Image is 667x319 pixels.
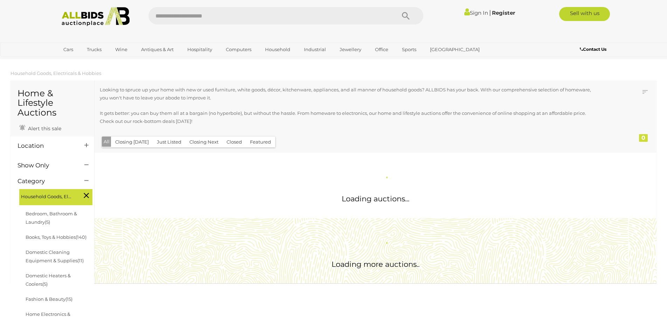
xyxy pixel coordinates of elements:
a: Sign In [464,9,488,16]
button: Just Listed [153,137,186,147]
h1: Home & Lifestyle Auctions [18,89,87,118]
a: Register [492,9,515,16]
div: 0 [639,134,648,142]
span: | [489,9,491,16]
a: Antiques & Art [137,44,178,55]
button: Search [388,7,423,25]
span: (11) [77,258,84,263]
span: Loading auctions... [342,194,409,203]
h4: Category [18,178,74,185]
a: Sports [397,44,421,55]
button: Closing Next [185,137,223,147]
span: (5) [42,281,48,287]
span: (15) [65,296,72,302]
a: Household Goods, Electricals & Hobbies [11,70,101,76]
a: Domestic Heaters & Coolers(5) [26,273,71,286]
img: Allbids.com.au [58,7,134,26]
p: It gets better: you can buy them all at a bargain (no hyperbole), but without the hassle. From ho... [100,109,600,126]
a: Alert this sale [18,123,63,133]
span: Household Goods, Electricals & Hobbies [21,191,74,201]
h4: Location [18,143,74,149]
a: Contact Us [580,46,608,53]
b: Contact Us [580,47,606,52]
a: Computers [221,44,256,55]
a: Office [370,44,393,55]
a: Jewellery [335,44,366,55]
a: Trucks [82,44,106,55]
a: Wine [111,44,132,55]
a: Bedroom, Bathroom & Laundry(5) [26,211,77,224]
a: Fashion & Beauty(15) [26,296,72,302]
button: Closed [222,137,246,147]
a: Industrial [299,44,331,55]
a: [GEOGRAPHIC_DATA] [425,44,484,55]
h4: Show Only [18,162,74,169]
button: Closing [DATE] [111,137,153,147]
span: (5) [45,219,50,225]
p: Looking to spruce up your home with new or used furniture, white goods, décor, kitchenware, appli... [100,86,600,102]
a: Hospitality [183,44,217,55]
a: Sell with us [559,7,610,21]
button: Featured [246,137,275,147]
a: Household [260,44,295,55]
a: Domestic Cleaning Equipment & Supplies(11) [26,249,84,263]
a: Books, Toys & Hobbies(140) [26,234,86,240]
span: Loading more auctions.. [332,260,419,269]
button: All [102,137,111,147]
span: Alert this sale [26,125,61,132]
span: (140) [76,234,86,240]
a: Cars [59,44,78,55]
